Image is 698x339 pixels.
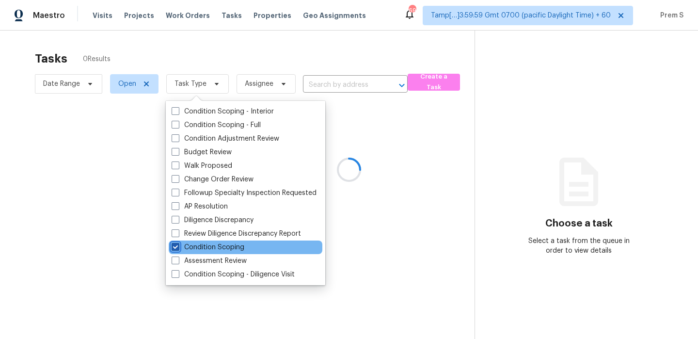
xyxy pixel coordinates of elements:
[172,175,254,184] label: Change Order Review
[172,188,317,198] label: Followup Specialty Inspection Requested
[172,147,232,157] label: Budget Review
[172,256,247,266] label: Assessment Review
[172,202,228,211] label: AP Resolution
[172,107,274,116] label: Condition Scoping - Interior
[172,161,232,171] label: Walk Proposed
[172,120,261,130] label: Condition Scoping - Full
[172,242,244,252] label: Condition Scoping
[172,270,295,279] label: Condition Scoping - Diligence Visit
[172,134,279,144] label: Condition Adjustment Review
[409,6,415,16] div: 698
[172,229,301,239] label: Review Diligence Discrepancy Report
[172,215,254,225] label: Diligence Discrepancy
